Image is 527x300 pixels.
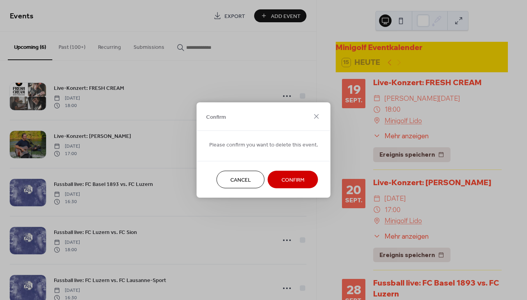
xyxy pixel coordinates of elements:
[230,176,251,184] span: Cancel
[268,171,318,188] button: Confirm
[281,176,304,184] span: Confirm
[217,171,265,188] button: Cancel
[209,141,318,149] span: Please confirm you want to delete this event.
[206,113,226,121] span: Confirm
